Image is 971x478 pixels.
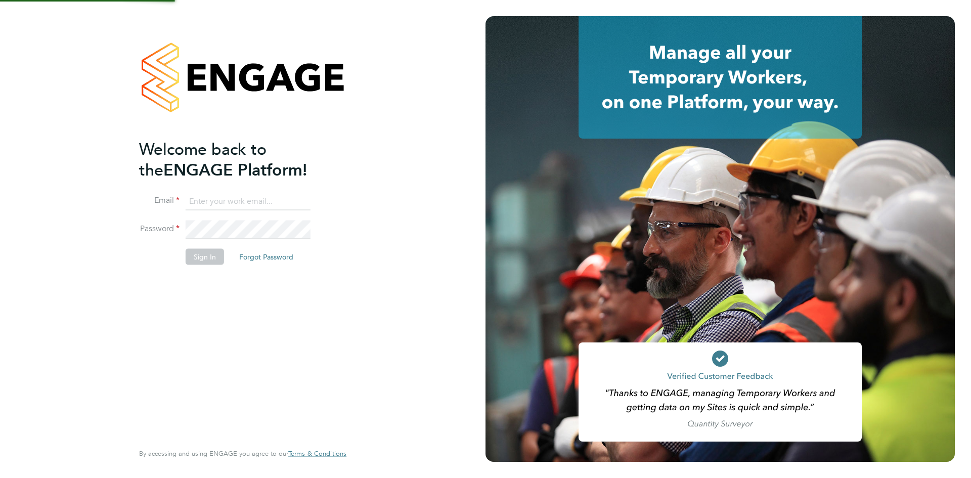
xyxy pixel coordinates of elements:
input: Enter your work email... [186,192,311,210]
a: Terms & Conditions [288,450,346,458]
span: Welcome back to the [139,139,267,180]
button: Forgot Password [231,249,301,265]
h2: ENGAGE Platform! [139,139,336,180]
button: Sign In [186,249,224,265]
span: By accessing and using ENGAGE you agree to our [139,449,346,458]
label: Email [139,195,180,206]
label: Password [139,224,180,234]
span: Terms & Conditions [288,449,346,458]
